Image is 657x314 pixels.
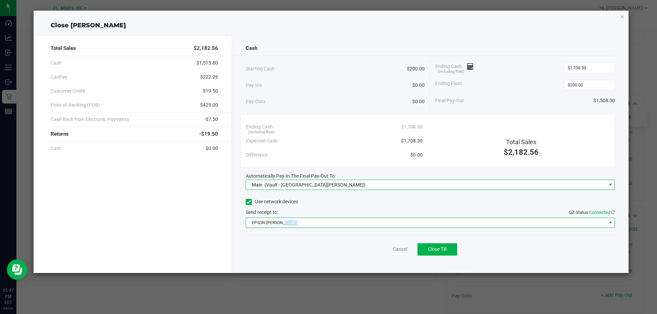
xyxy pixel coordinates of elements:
[51,44,76,52] span: Total Sales
[206,145,218,152] span: $0.00
[51,116,129,123] span: Cash Back from Electronic Payments
[204,116,218,123] span: -$7.50
[51,101,100,109] span: Point of Banking (POB)
[589,210,610,215] span: Connected
[194,44,218,52] span: $2,182.56
[246,82,262,89] span: Pay-Ins
[410,151,423,159] span: $0.00
[246,151,268,159] span: Difference
[246,173,336,179] span: Automatically Pay-In The Final Pay-Out To:
[248,129,275,135] span: (including float)
[200,73,218,81] span: $222.26
[506,138,536,146] span: Total Sales
[246,98,266,105] span: Pay-Outs
[246,198,298,205] label: Use network devices
[199,130,218,138] span: -$19.50
[265,182,365,188] span: (Vault - [GEOGRAPHIC_DATA][PERSON_NAME])
[246,44,257,52] span: Cash
[435,80,462,90] span: Ending Float
[51,59,62,67] span: Cash
[252,182,262,188] span: Main
[438,69,464,75] span: (including float)
[593,97,615,104] span: $1,508.30
[435,63,474,73] span: Ending Cash
[246,123,273,131] span: Ending Cash
[435,97,464,104] span: Final Pay-Out
[246,218,606,228] span: EPSON-[PERSON_NAME]
[203,87,218,95] span: $19.50
[51,87,85,95] span: Customer Credit
[569,210,615,215] span: QZ Status:
[196,59,218,67] span: $1,515.80
[401,137,423,145] span: $1,708.30
[51,73,67,81] span: CanPay
[401,123,423,131] span: $1,708.30
[246,137,278,145] span: Expected Cash
[51,127,218,141] div: Returns
[246,65,275,72] span: Starting Cash
[412,82,425,89] span: $0.00
[7,259,27,280] iframe: Resource center
[246,209,278,215] span: Send receipt to:
[428,246,447,252] span: Close Till
[200,101,218,109] span: $425.00
[504,148,539,156] span: $2,182.56
[34,21,629,30] div: Close [PERSON_NAME]
[417,243,457,256] button: Close Till
[407,65,425,72] span: $200.00
[51,145,62,152] span: Cash
[393,246,407,253] a: Cancel
[412,98,425,105] span: $0.00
